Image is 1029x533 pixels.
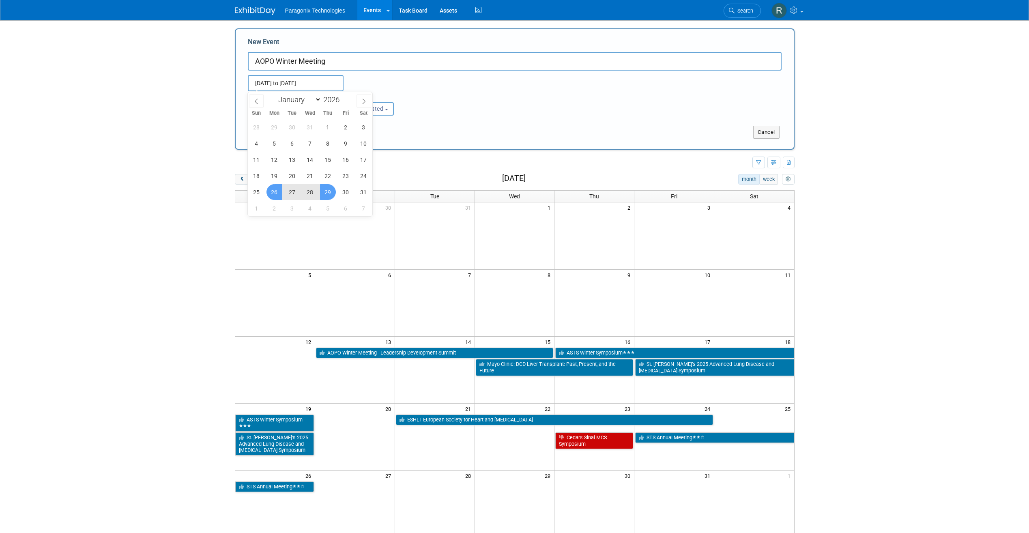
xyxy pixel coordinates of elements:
[284,184,300,200] span: January 27, 2026
[320,152,336,168] span: January 15, 2026
[265,111,283,116] span: Mon
[467,270,475,280] span: 7
[704,270,714,280] span: 10
[266,184,282,200] span: January 26, 2026
[266,200,282,216] span: February 2, 2026
[320,119,336,135] span: January 1, 2026
[704,471,714,481] span: 31
[319,111,337,116] span: Thu
[464,404,475,414] span: 21
[316,348,554,358] a: AOPO Winter Meeting - Leadership Development Summit
[302,152,318,168] span: January 14, 2026
[339,91,417,102] div: Participation:
[385,202,395,213] span: 30
[284,135,300,151] span: January 6, 2026
[750,193,758,200] span: Sat
[544,471,554,481] span: 29
[724,4,761,18] a: Search
[275,95,321,105] select: Month
[249,184,264,200] span: January 25, 2026
[302,135,318,151] span: January 7, 2026
[738,174,760,185] button: month
[356,152,372,168] span: January 17, 2026
[787,202,794,213] span: 4
[266,168,282,184] span: January 19, 2026
[547,202,554,213] span: 1
[338,152,354,168] span: January 16, 2026
[338,200,354,216] span: February 6, 2026
[387,270,395,280] span: 6
[301,111,319,116] span: Wed
[321,95,346,104] input: Year
[635,432,794,443] a: STS Annual Meeting
[464,202,475,213] span: 31
[624,471,634,481] span: 30
[249,119,264,135] span: December 28, 2025
[235,415,314,431] a: ASTS Winter Symposium
[354,111,372,116] span: Sat
[235,481,314,492] a: STS Annual Meeting
[544,337,554,347] span: 15
[753,126,780,139] button: Cancel
[249,200,264,216] span: February 1, 2026
[235,7,275,15] img: ExhibitDay
[385,471,395,481] span: 27
[338,184,354,200] span: January 30, 2026
[671,193,677,200] span: Fri
[248,37,279,50] label: New Event
[284,168,300,184] span: January 20, 2026
[782,174,794,185] button: myCustomButton
[624,404,634,414] span: 23
[771,3,787,18] img: Rachel Jenkins
[337,111,354,116] span: Fri
[248,91,327,102] div: Attendance / Format:
[320,200,336,216] span: February 5, 2026
[235,432,314,456] a: St. [PERSON_NAME]’s 2025 Advanced Lung Disease and [MEDICAL_DATA] Symposium
[356,135,372,151] span: January 10, 2026
[385,337,395,347] span: 13
[759,174,778,185] button: week
[305,404,315,414] span: 19
[284,119,300,135] span: December 30, 2025
[249,168,264,184] span: January 18, 2026
[464,471,475,481] span: 28
[338,119,354,135] span: January 2, 2026
[464,337,475,347] span: 14
[547,270,554,280] span: 8
[248,75,344,91] input: Start Date - End Date
[284,200,300,216] span: February 3, 2026
[502,174,526,183] h2: [DATE]
[266,119,282,135] span: December 29, 2025
[302,119,318,135] span: December 31, 2025
[305,471,315,481] span: 26
[707,202,714,213] span: 3
[248,111,266,116] span: Sun
[787,471,794,481] span: 1
[356,168,372,184] span: January 24, 2026
[356,184,372,200] span: January 31, 2026
[627,202,634,213] span: 2
[784,270,794,280] span: 11
[249,152,264,168] span: January 11, 2026
[266,135,282,151] span: January 5, 2026
[285,7,345,14] span: Paragonix Technologies
[635,359,794,376] a: St. [PERSON_NAME]’s 2025 Advanced Lung Disease and [MEDICAL_DATA] Symposium
[735,8,753,14] span: Search
[320,184,336,200] span: January 29, 2026
[555,432,633,449] a: Cedars-Sinai MCS Symposium
[266,152,282,168] span: January 12, 2026
[320,168,336,184] span: January 22, 2026
[302,184,318,200] span: January 28, 2026
[624,337,634,347] span: 16
[338,168,354,184] span: January 23, 2026
[249,135,264,151] span: January 4, 2026
[704,337,714,347] span: 17
[509,193,520,200] span: Wed
[302,168,318,184] span: January 21, 2026
[338,135,354,151] span: January 9, 2026
[320,135,336,151] span: January 8, 2026
[396,415,713,425] a: ESHLT European Society for Heart and [MEDICAL_DATA]
[284,152,300,168] span: January 13, 2026
[544,404,554,414] span: 22
[248,52,782,71] input: Name of Trade Show / Conference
